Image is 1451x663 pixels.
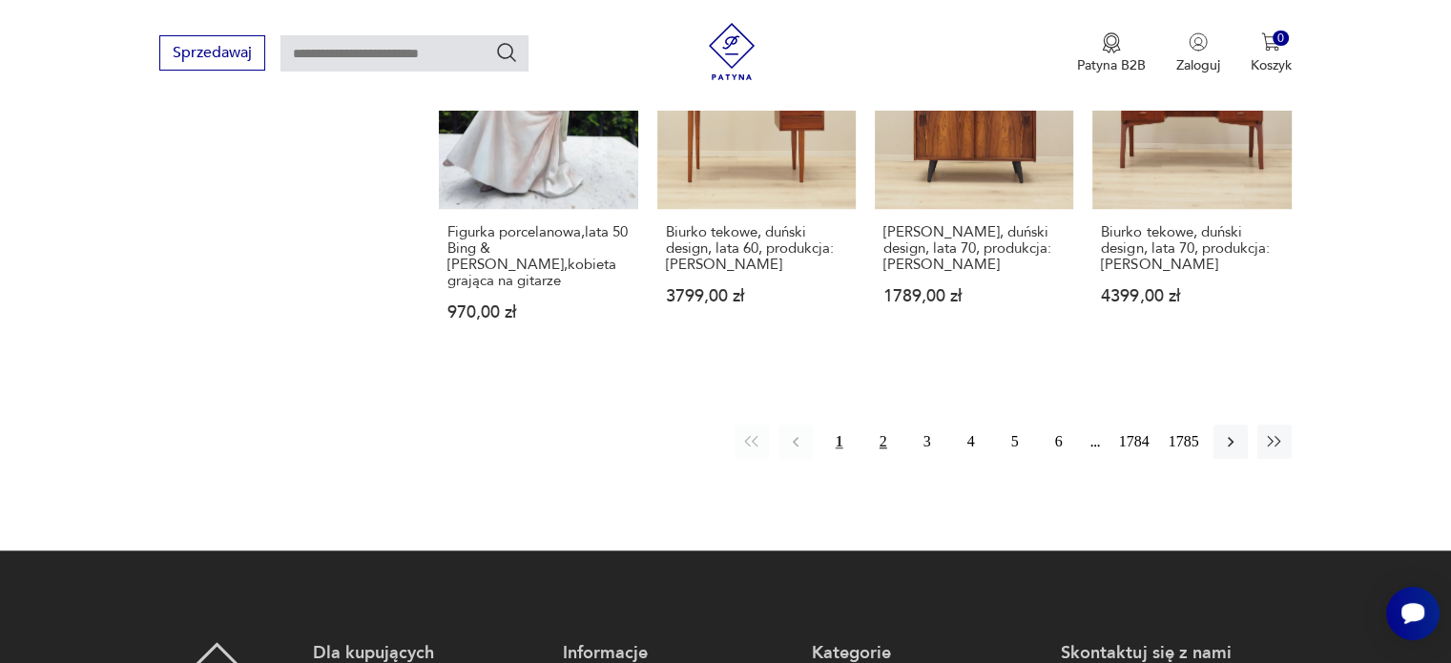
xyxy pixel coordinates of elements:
[1189,32,1208,52] img: Ikonka użytkownika
[1077,32,1146,74] a: Ikona medaluPatyna B2B
[1077,56,1146,74] p: Patyna B2B
[1176,32,1220,74] button: Zaloguj
[447,224,629,289] h3: Figurka porcelanowa,lata 50 Bing & [PERSON_NAME],kobieta grająca na gitarze
[1077,32,1146,74] button: Patyna B2B
[666,224,847,273] h3: Biurko tekowe, duński design, lata 60, produkcja: [PERSON_NAME]
[1092,10,1291,358] a: Biurko tekowe, duński design, lata 70, produkcja: DaniaBiurko tekowe, duński design, lata 70, pro...
[875,10,1073,358] a: Szafka palisandrowa, duński design, lata 70, produkcja: Dania[PERSON_NAME], duński design, lata 7...
[1101,288,1282,304] p: 4399,00 zł
[1114,425,1154,459] button: 1784
[910,425,944,459] button: 3
[1386,587,1440,640] iframe: Smartsupp widget button
[1273,31,1289,47] div: 0
[883,224,1065,273] h3: [PERSON_NAME], duński design, lata 70, produkcja: [PERSON_NAME]
[447,304,629,321] p: 970,00 zł
[1101,224,1282,273] h3: Biurko tekowe, duński design, lata 70, produkcja: [PERSON_NAME]
[657,10,856,358] a: Biurko tekowe, duński design, lata 60, produkcja: DaniaBiurko tekowe, duński design, lata 60, pro...
[822,425,857,459] button: 1
[1176,56,1220,74] p: Zaloguj
[1261,32,1280,52] img: Ikona koszyka
[954,425,988,459] button: 4
[159,35,265,71] button: Sprzedawaj
[866,425,901,459] button: 2
[439,10,637,358] a: Figurka porcelanowa,lata 50 Bing & Grondah,kobieta grająca na gitarzeFigurka porcelanowa,lata 50 ...
[1042,425,1076,459] button: 6
[703,23,760,80] img: Patyna - sklep z meblami i dekoracjami vintage
[1251,56,1292,74] p: Koszyk
[998,425,1032,459] button: 5
[159,48,265,61] a: Sprzedawaj
[666,288,847,304] p: 3799,00 zł
[1102,32,1121,53] img: Ikona medalu
[1251,32,1292,74] button: 0Koszyk
[883,288,1065,304] p: 1789,00 zł
[1164,425,1204,459] button: 1785
[495,41,518,64] button: Szukaj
